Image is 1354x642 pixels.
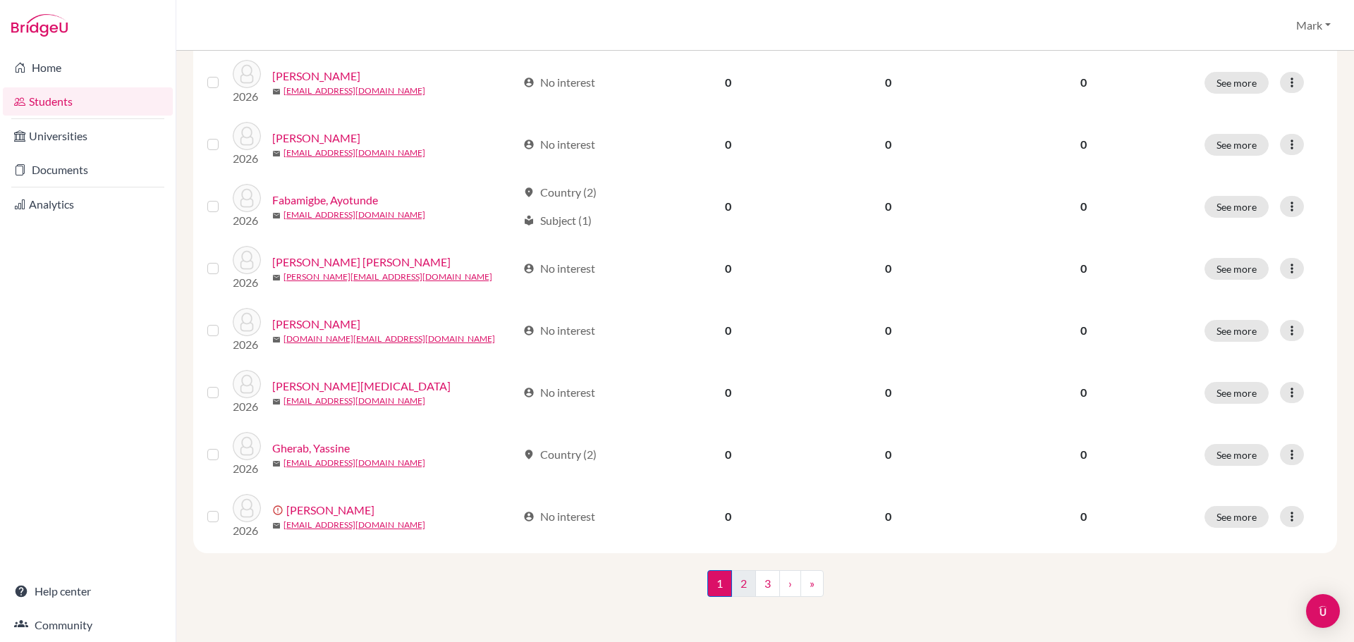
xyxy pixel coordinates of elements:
td: 0 [650,237,806,300]
span: account_circle [523,77,535,88]
a: 2 [731,570,756,597]
button: See more [1204,258,1269,280]
td: 0 [806,51,970,113]
span: mail [272,459,281,468]
a: [PERSON_NAME][MEDICAL_DATA] [272,378,451,395]
p: 2026 [233,212,261,229]
button: See more [1204,444,1269,466]
span: account_circle [523,511,535,522]
p: 0 [980,322,1188,339]
a: Fabamigbe, Ayotunde [272,192,378,209]
span: mail [272,211,281,220]
td: 0 [806,113,970,175]
p: 0 [980,198,1188,215]
button: See more [1204,382,1269,404]
td: 0 [650,424,806,486]
img: Gherab, Yassine [233,432,261,460]
a: Home [3,54,173,82]
td: 0 [806,237,970,300]
a: Universities [3,122,173,150]
img: Fabamigbe, Ayotunde [233,184,261,212]
a: [EMAIL_ADDRESS][DOMAIN_NAME] [283,147,425,159]
p: 0 [980,260,1188,277]
button: See more [1204,320,1269,342]
img: Gardiner, Skyla [233,370,261,398]
a: Analytics [3,190,173,218]
img: Ferreira Teles, Ryan [233,246,261,274]
td: 0 [650,175,806,237]
a: [PERSON_NAME] [272,316,360,333]
button: Mark [1290,12,1337,39]
a: [EMAIL_ADDRESS][DOMAIN_NAME] [283,85,425,97]
td: 0 [806,300,970,362]
div: No interest [523,260,595,277]
p: 0 [980,136,1188,153]
img: Bridge-U [11,14,68,37]
nav: ... [707,570,824,608]
div: Subject (1) [523,212,592,229]
td: 0 [650,486,806,548]
img: Errando Garcia, Laia [233,122,261,150]
p: 2026 [233,398,261,415]
a: Community [3,611,173,639]
a: Documents [3,156,173,184]
td: 0 [806,424,970,486]
a: Gherab, Yassine [272,440,350,457]
a: [PERSON_NAME][EMAIL_ADDRESS][DOMAIN_NAME] [283,271,492,283]
span: account_circle [523,387,535,398]
div: No interest [523,508,595,525]
p: 2026 [233,150,261,167]
div: No interest [523,322,595,339]
span: location_on [523,187,535,198]
div: No interest [523,384,595,401]
td: 0 [806,486,970,548]
a: Students [3,87,173,116]
button: See more [1204,72,1269,94]
div: No interest [523,136,595,153]
a: › [779,570,801,597]
button: See more [1204,134,1269,156]
a: [PERSON_NAME] [286,502,374,519]
td: 0 [806,175,970,237]
a: Help center [3,577,173,605]
td: 0 [650,362,806,424]
p: 2026 [233,460,261,477]
a: » [800,570,824,597]
span: mail [272,87,281,96]
img: Fundaro, Gabriele [233,308,261,336]
span: account_circle [523,325,535,336]
a: [EMAIL_ADDRESS][DOMAIN_NAME] [283,209,425,221]
span: mail [272,149,281,158]
span: mail [272,521,281,530]
div: Country (2) [523,446,597,463]
img: Gutowska, Karolina [233,494,261,522]
a: [DOMAIN_NAME][EMAIL_ADDRESS][DOMAIN_NAME] [283,333,495,345]
a: 3 [755,570,780,597]
span: 1 [707,570,732,597]
div: Country (2) [523,184,597,201]
td: 0 [806,362,970,424]
td: 0 [650,51,806,113]
button: See more [1204,506,1269,528]
a: [PERSON_NAME] [272,68,360,85]
div: Open Intercom Messenger [1306,594,1340,628]
p: 2026 [233,274,261,291]
p: 0 [980,384,1188,401]
span: location_on [523,449,535,460]
span: mail [272,335,281,344]
div: No interest [523,74,595,91]
span: mail [272,273,281,282]
p: 0 [980,508,1188,525]
a: [EMAIL_ADDRESS][DOMAIN_NAME] [283,519,425,531]
a: [EMAIL_ADDRESS][DOMAIN_NAME] [283,395,425,407]
img: Dmitriev, Kirill [233,60,261,88]
p: 2026 [233,336,261,353]
p: 2026 [233,522,261,539]
a: [EMAIL_ADDRESS][DOMAIN_NAME] [283,457,425,469]
span: error_outline [272,505,286,516]
p: 0 [980,446,1188,463]
span: local_library [523,215,535,226]
span: account_circle [523,263,535,274]
a: [PERSON_NAME] [PERSON_NAME] [272,254,451,271]
td: 0 [650,300,806,362]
